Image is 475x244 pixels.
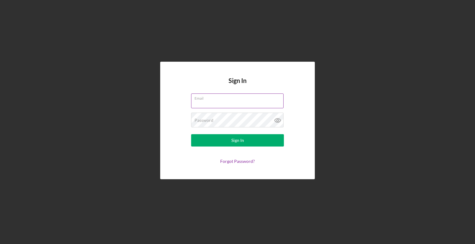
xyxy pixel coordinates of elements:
[195,94,284,101] label: Email
[195,118,213,123] label: Password
[191,134,284,147] button: Sign In
[220,159,255,164] a: Forgot Password?
[229,77,246,93] h4: Sign In
[231,134,244,147] div: Sign In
